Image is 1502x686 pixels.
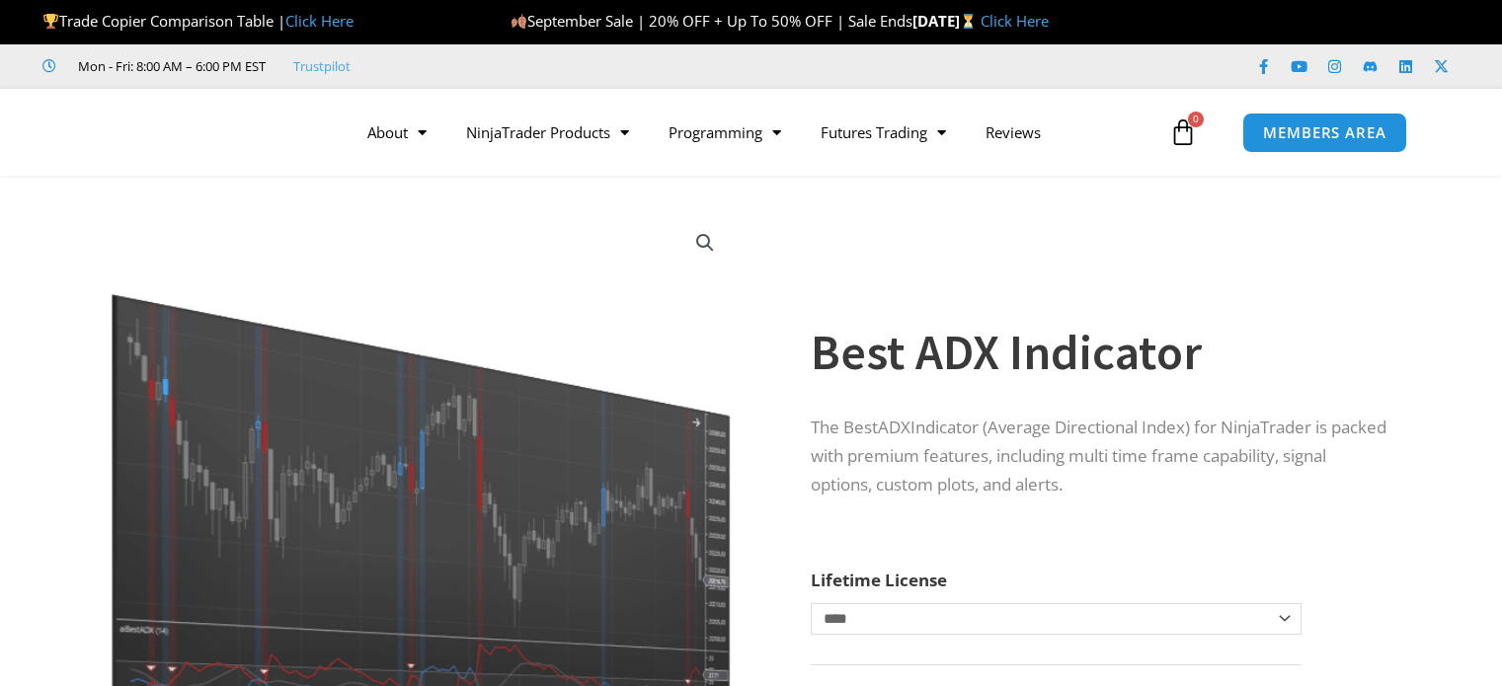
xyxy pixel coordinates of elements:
[961,14,976,29] img: ⏳
[285,11,354,31] a: Click Here
[649,110,801,155] a: Programming
[511,11,912,31] span: September Sale | 20% OFF + Up To 50% OFF | Sale Ends
[988,416,1190,438] span: Average Directional Index)
[912,11,981,31] strong: [DATE]
[42,11,354,31] span: Trade Copier Comparison Table |
[981,11,1049,31] a: Click Here
[293,54,351,78] a: Trustpilot
[1242,113,1407,153] a: MEMBERS AREA
[811,645,841,658] a: Clear options
[348,110,1164,155] nav: Menu
[811,416,878,438] span: The Best
[801,110,966,155] a: Futures Trading
[687,225,723,261] a: View full-screen image gallery
[512,14,526,29] img: 🍂
[811,569,947,591] label: Lifetime License
[878,416,910,438] span: ADX
[43,14,58,29] img: 🏆
[446,110,649,155] a: NinjaTrader Products
[910,416,988,438] span: Indicator (
[73,54,266,78] span: Mon - Fri: 8:00 AM – 6:00 PM EST
[73,97,285,168] img: LogoAI | Affordable Indicators – NinjaTrader
[1263,125,1386,140] span: MEMBERS AREA
[348,110,446,155] a: About
[1188,112,1204,127] span: 0
[966,110,1061,155] a: Reviews
[811,318,1387,387] h1: Best ADX Indicator
[1140,104,1226,161] a: 0
[811,416,1386,495] span: for NinjaTrader is packed with premium features, including multi time frame capability, signal op...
